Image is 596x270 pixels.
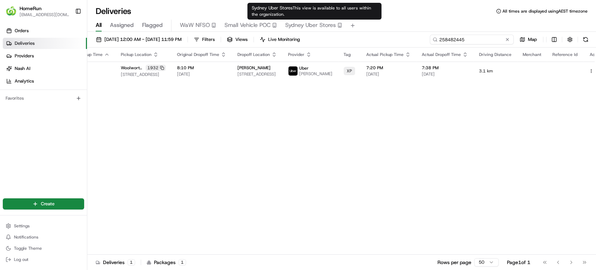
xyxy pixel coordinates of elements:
[110,21,134,29] span: Assigned
[3,76,87,87] a: Analytics
[422,71,468,77] span: [DATE]
[177,52,219,57] span: Original Dropoff Time
[147,259,186,266] div: Packages
[3,25,87,36] a: Orders
[96,259,135,266] div: Deliveries
[299,65,309,71] span: Uber
[299,71,332,77] span: [PERSON_NAME]
[479,52,512,57] span: Driving Distance
[177,71,226,77] span: [DATE]
[552,52,577,57] span: Reference Id
[257,35,303,44] button: Live Monitoring
[3,243,84,253] button: Toggle Theme
[581,35,590,44] button: Refresh
[3,198,84,209] button: Create
[422,65,468,71] span: 7:38 PM
[224,35,251,44] button: Views
[479,68,512,74] span: 3.1 km
[20,5,42,12] button: HomeRun
[3,63,87,74] a: Nash AI
[422,52,461,57] span: Actual Dropoff Time
[251,5,371,17] span: This view is available to all users within the organization.
[3,232,84,242] button: Notifications
[96,21,102,29] span: All
[14,234,38,240] span: Notifications
[237,65,271,71] span: [PERSON_NAME]
[366,71,411,77] span: [DATE]
[104,36,182,43] span: [DATE] 12:00 AM - [DATE] 11:59 PM
[247,3,381,20] div: Sydney Uber Stores
[3,255,84,264] button: Log out
[502,8,588,14] span: All times are displayed using AEST timezone
[3,38,87,49] a: Deliveries
[528,36,537,43] span: Map
[15,78,34,84] span: Analytics
[121,72,166,77] span: [STREET_ADDRESS]
[285,21,336,29] span: Sydney Uber Stores
[96,6,131,17] h1: Deliveries
[41,201,54,207] span: Create
[14,257,28,262] span: Log out
[191,35,218,44] button: Filters
[235,36,248,43] span: Views
[15,40,35,47] span: Deliveries
[127,259,135,265] div: 1
[15,65,30,72] span: Nash AI
[430,35,514,44] input: Type to search
[146,65,166,71] div: 1932
[3,93,84,104] div: Favorites
[347,68,352,74] span: XP
[93,35,185,44] button: [DATE] 12:00 AM - [DATE] 11:59 PM
[15,28,29,34] span: Orders
[288,66,297,76] img: uber-new-logo.jpeg
[225,21,271,29] span: Small Vehicle POC
[516,35,540,44] button: Map
[523,52,541,57] span: Merchant
[121,52,152,57] span: Pickup Location
[20,12,69,17] button: [EMAIL_ADDRESS][DOMAIN_NAME]
[6,6,17,17] img: HomeRun
[14,246,42,251] span: Toggle Theme
[3,221,84,231] button: Settings
[180,21,210,29] span: WaW NFSO
[437,259,471,266] p: Rows per page
[344,52,351,57] span: Tag
[121,65,144,71] span: Woolworths Lakemba
[288,52,304,57] span: Provider
[3,3,72,20] button: HomeRunHomeRun[EMAIL_ADDRESS][DOMAIN_NAME]
[366,65,411,71] span: 7:20 PM
[366,52,404,57] span: Actual Pickup Time
[237,52,270,57] span: Dropoff Location
[237,71,277,77] span: [STREET_ADDRESS]
[178,259,186,265] div: 1
[3,50,87,62] a: Providers
[507,259,530,266] div: Page 1 of 1
[14,223,30,229] span: Settings
[15,53,34,59] span: Providers
[202,36,215,43] span: Filters
[177,65,226,71] span: 8:10 PM
[268,36,300,43] span: Live Monitoring
[142,21,163,29] span: Flagged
